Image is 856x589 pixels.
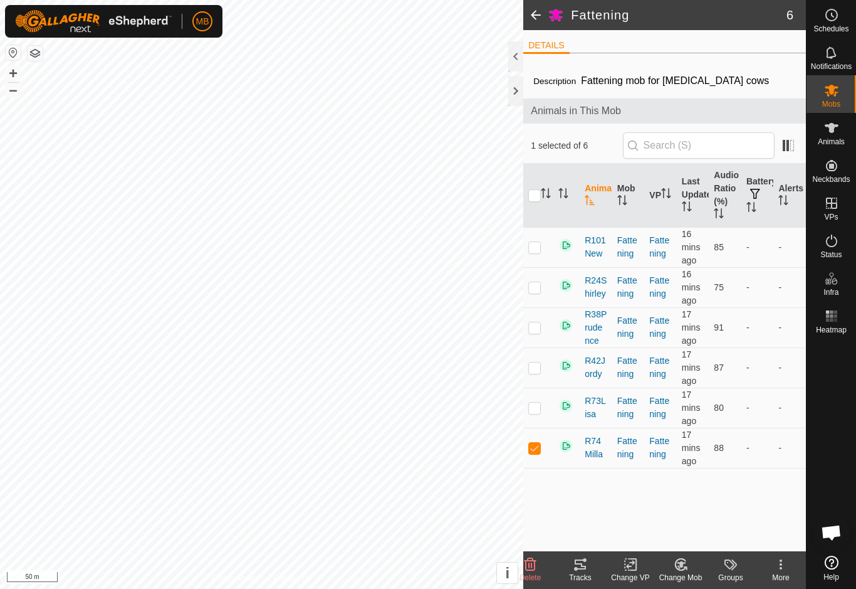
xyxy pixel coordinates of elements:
[824,213,838,221] span: VPs
[585,435,607,461] span: R74Milla
[682,229,701,265] span: 11 Oct 2025 at 6:33 am
[531,139,622,152] span: 1 selected of 6
[823,573,839,581] span: Help
[773,388,806,428] td: -
[818,138,845,146] span: Animals
[682,309,701,346] span: 11 Oct 2025 at 6:33 am
[822,100,840,108] span: Mobs
[756,572,806,583] div: More
[558,318,573,333] img: returning on
[741,307,774,348] td: -
[585,308,607,348] span: R38Prudence
[709,164,741,228] th: Audio Ratio (%)
[541,190,551,200] p-sorticon: Activate to sort
[773,227,806,267] td: -
[617,395,640,421] div: Fattening
[773,307,806,348] td: -
[15,10,172,33] img: Gallagher Logo
[741,227,774,267] td: -
[714,363,724,373] span: 87
[746,204,756,214] p-sorticon: Activate to sort
[649,356,669,379] a: Fattening
[519,573,541,582] span: Delete
[576,70,774,91] span: Fattening mob for [MEDICAL_DATA] cows
[811,63,852,70] span: Notifications
[28,46,43,61] button: Map Layers
[558,438,573,454] img: returning on
[677,164,709,228] th: Last Updated
[585,234,607,260] span: R101New
[505,565,509,581] span: i
[778,197,788,207] p-sorticon: Activate to sort
[558,278,573,293] img: returning on
[661,190,671,200] p-sorticon: Activate to sort
[605,572,655,583] div: Change VP
[585,354,607,381] span: R42Jordy
[682,349,701,386] span: 11 Oct 2025 at 6:32 am
[558,190,568,200] p-sorticon: Activate to sort
[649,235,669,258] a: Fattening
[617,234,640,260] div: Fattening
[741,428,774,468] td: -
[623,132,775,159] input: Search (S)
[617,435,640,461] div: Fattening
[649,396,669,419] a: Fattening
[274,573,311,584] a: Contact Us
[773,348,806,388] td: -
[741,164,774,228] th: Battery
[617,274,640,300] div: Fattening
[644,164,677,228] th: VP
[558,238,573,253] img: returning on
[682,390,701,426] span: 11 Oct 2025 at 6:33 am
[741,388,774,428] td: -
[531,103,798,119] span: Animals in This Mob
[741,348,774,388] td: -
[714,242,724,252] span: 85
[558,398,573,413] img: returning on
[585,274,607,300] span: R24Shirley
[555,572,605,583] div: Tracks
[612,164,645,228] th: Mob
[649,275,669,299] a: Fattening
[816,326,847,334] span: Heatmap
[714,210,724,220] p-sorticon: Activate to sort
[585,197,595,207] p-sorticon: Activate to sort
[682,203,692,213] p-sorticon: Activate to sort
[571,8,786,23] h2: Fattening
[741,267,774,307] td: -
[523,39,569,54] li: DETAILS
[714,443,724,453] span: 88
[820,251,842,258] span: Status
[823,289,838,296] span: Infra
[617,354,640,381] div: Fattening
[714,322,724,332] span: 91
[706,572,756,583] div: Groups
[682,430,701,466] span: 11 Oct 2025 at 6:33 am
[617,314,640,341] div: Fattening
[773,267,806,307] td: -
[533,77,576,86] label: Description
[813,514,850,551] div: Open chat
[682,269,701,305] span: 11 Oct 2025 at 6:33 am
[714,403,724,413] span: 80
[649,436,669,459] a: Fattening
[580,164,612,228] th: Animal
[617,197,627,207] p-sorticon: Activate to sort
[585,395,607,421] span: R73Lisa
[773,428,806,468] td: -
[6,82,21,97] button: –
[6,45,21,60] button: Reset Map
[655,572,706,583] div: Change Mob
[558,358,573,373] img: returning on
[212,573,259,584] a: Privacy Policy
[773,164,806,228] th: Alerts
[6,66,21,81] button: +
[786,6,793,24] span: 6
[806,551,856,586] a: Help
[813,25,848,33] span: Schedules
[714,282,724,292] span: 75
[812,176,850,183] span: Neckbands
[649,316,669,339] a: Fattening
[497,563,518,583] button: i
[196,15,209,28] span: MB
